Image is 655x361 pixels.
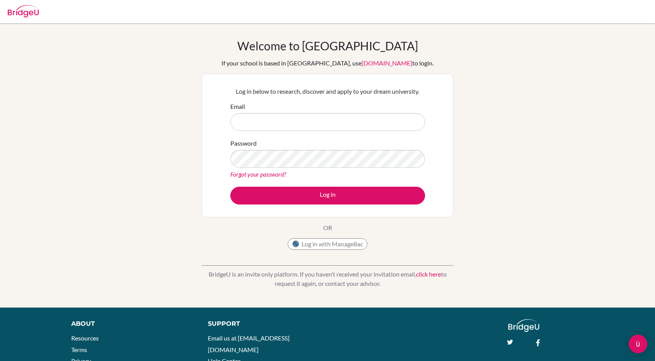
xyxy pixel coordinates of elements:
a: Resources [71,334,99,342]
img: logo_white@2x-f4f0deed5e89b7ecb1c2cc34c3e3d731f90f0f143d5ea2071677605dd97b5244.png [508,319,540,332]
div: About [71,319,191,328]
div: Support [208,319,319,328]
a: Email us at [EMAIL_ADDRESS][DOMAIN_NAME] [208,334,290,353]
p: OR [323,223,332,232]
label: Email [230,102,245,111]
h1: Welcome to [GEOGRAPHIC_DATA] [237,39,418,53]
button: Log in [230,187,425,205]
p: Log in below to research, discover and apply to your dream university. [230,87,425,96]
a: Forgot your password? [230,170,286,178]
button: Log in with ManageBac [288,238,367,250]
div: Open Intercom Messenger [629,335,647,353]
a: click here [416,270,441,278]
a: Terms [71,346,87,353]
img: Bridge-U [8,5,39,17]
p: BridgeU is an invite only platform. If you haven’t received your invitation email, to request it ... [202,270,453,288]
label: Password [230,139,257,148]
a: [DOMAIN_NAME] [362,59,412,67]
div: If your school is based in [GEOGRAPHIC_DATA], use to login. [221,58,434,68]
